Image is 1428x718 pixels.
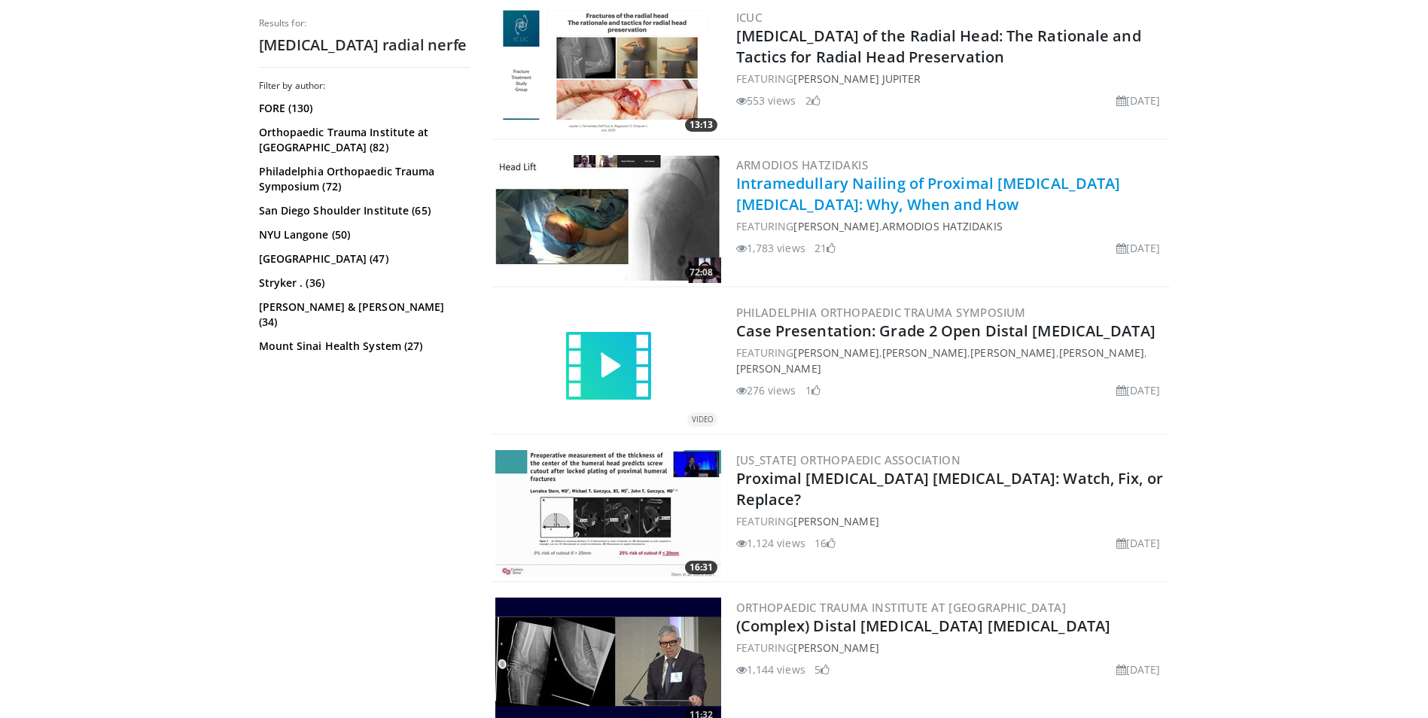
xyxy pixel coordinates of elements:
[736,382,796,398] li: 276 views
[259,339,466,354] a: Mount Sinai Health System (27)
[259,80,470,92] h3: Filter by author:
[1116,662,1161,677] li: [DATE]
[736,71,1167,87] div: FEATURING
[495,8,721,135] a: 13:13
[736,305,1026,320] a: Philadelphia Orthopaedic Trauma Symposium
[736,616,1111,636] a: (Complex) Distal [MEDICAL_DATA] [MEDICAL_DATA]
[814,240,836,256] li: 21
[805,382,821,398] li: 1
[736,535,805,551] li: 1,124 views
[882,219,1003,233] a: Armodios Hatzidakis
[259,203,466,218] a: San Diego Shoulder Institute (65)
[495,8,721,135] img: 28bb1a9b-507c-46c6-adf3-732da66a0791.png.300x170_q85_crop-smart_upscale.png
[495,450,721,578] img: 9182c6ec-9e73-4f72-b3f1-4141a3c79309.300x170_q85_crop-smart_upscale.jpg
[793,640,878,655] a: [PERSON_NAME]
[1116,535,1161,551] li: [DATE]
[736,640,1167,656] div: FEATURING
[1059,345,1144,360] a: [PERSON_NAME]
[495,155,721,283] a: 72:08
[736,10,763,25] a: ICUC
[736,468,1163,510] a: Proximal [MEDICAL_DATA] [MEDICAL_DATA]: Watch, Fix, or Replace?
[793,345,878,360] a: [PERSON_NAME]
[736,218,1167,234] div: FEATURING ,
[814,535,836,551] li: 16
[736,345,1167,376] div: FEATURING , , , ,
[563,321,653,412] img: video.svg
[736,662,805,677] li: 1,144 views
[495,321,721,412] a: VIDEO
[685,561,717,574] span: 16:31
[793,219,878,233] a: [PERSON_NAME]
[259,35,470,55] h2: [MEDICAL_DATA] radial nerfe
[736,26,1141,67] a: [MEDICAL_DATA] of the Radial Head: The Rationale and Tactics for Radial Head Preservation
[805,93,821,108] li: 2
[736,321,1155,341] a: Case Presentation: Grade 2 Open Distal [MEDICAL_DATA]
[793,71,921,86] a: [PERSON_NAME] Jupiter
[736,513,1167,529] div: FEATURING
[736,361,821,376] a: [PERSON_NAME]
[882,345,967,360] a: [PERSON_NAME]
[259,164,466,194] a: Philadelphia Orthopaedic Trauma Symposium (72)
[793,514,878,528] a: [PERSON_NAME]
[495,450,721,578] a: 16:31
[736,240,805,256] li: 1,783 views
[736,600,1067,615] a: Orthopaedic Trauma Institute at [GEOGRAPHIC_DATA]
[259,227,466,242] a: NYU Langone (50)
[970,345,1055,360] a: [PERSON_NAME]
[736,452,961,467] a: [US_STATE] Orthopaedic Association
[1116,93,1161,108] li: [DATE]
[692,415,713,424] small: VIDEO
[736,93,796,108] li: 553 views
[685,118,717,132] span: 13:13
[1116,240,1161,256] li: [DATE]
[259,300,466,330] a: [PERSON_NAME] & [PERSON_NAME] (34)
[736,157,869,172] a: Armodios Hatzidakis
[259,275,466,291] a: Stryker . (36)
[259,17,470,29] p: Results for:
[259,125,466,155] a: Orthopaedic Trauma Institute at [GEOGRAPHIC_DATA] (82)
[814,662,830,677] li: 5
[736,173,1121,214] a: Intramedullary Nailing of Proximal [MEDICAL_DATA] [MEDICAL_DATA]: Why, When and How
[259,101,466,116] a: FORE (130)
[1116,382,1161,398] li: [DATE]
[495,155,721,283] img: 2294a05c-9c78-43a3-be21-f98653b8503a.300x170_q85_crop-smart_upscale.jpg
[259,251,466,266] a: [GEOGRAPHIC_DATA] (47)
[685,266,717,279] span: 72:08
